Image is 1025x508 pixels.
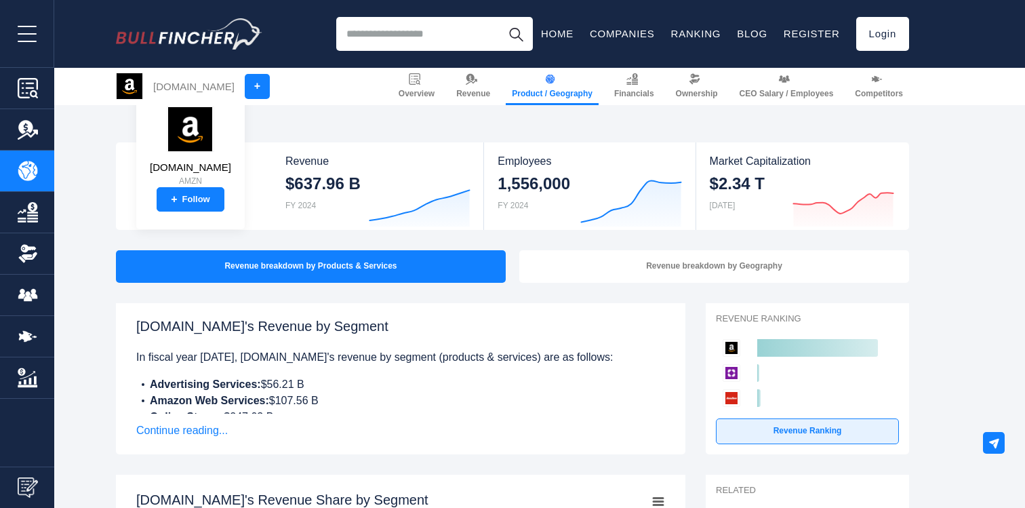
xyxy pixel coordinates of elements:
[710,201,736,210] small: [DATE]
[671,28,721,39] a: Ranking
[285,155,470,168] span: Revenue
[136,376,665,393] li: $56.21 B
[498,173,570,194] strong: 1,556,000
[696,142,908,230] a: Market Capitalization $2.34 T [DATE]
[136,409,665,425] li: $247.03 B
[723,389,740,407] img: AutoZone competitors logo
[116,18,262,50] img: Bullfincher logo
[399,89,435,100] span: Overview
[285,201,316,210] small: FY 2024
[157,187,224,212] a: +Follow
[393,68,441,105] a: Overview
[117,73,142,99] img: AMZN logo
[245,74,270,99] a: +
[723,339,740,357] img: Amazon.com competitors logo
[519,250,909,283] div: Revenue breakdown by Geography
[285,173,361,194] strong: $637.96 B
[498,155,681,168] span: Employees
[136,423,665,439] span: Continue reading...
[456,89,490,100] span: Revenue
[676,89,718,100] span: Ownership
[710,173,765,194] strong: $2.34 T
[608,68,660,105] a: Financials
[541,28,574,39] a: Home
[716,485,899,496] p: Related
[171,193,177,206] strong: +
[136,492,428,508] tspan: [DOMAIN_NAME]'s Revenue Share by Segment
[150,395,269,406] b: Amazon Web Services:
[710,155,894,168] span: Market Capitalization
[856,17,909,51] a: Login
[150,162,231,174] span: [DOMAIN_NAME]
[590,28,655,39] a: Companies
[484,142,695,230] a: Employees 1,556,000 FY 2024
[167,106,214,152] img: AMZN logo
[450,68,496,105] a: Revenue
[855,89,903,100] span: Competitors
[733,68,840,105] a: CEO Salary / Employees
[136,349,665,366] p: In fiscal year [DATE], [DOMAIN_NAME]'s revenue by segment (products & services) are as follows:
[150,378,261,390] b: Advertising Services:
[849,68,909,105] a: Competitors
[18,243,38,264] img: Ownership
[150,411,224,423] b: Online Stores:
[116,250,506,283] div: Revenue breakdown by Products & Services
[723,364,740,382] img: Wayfair competitors logo
[136,393,665,409] li: $107.56 B
[512,89,592,100] span: Product / Geography
[153,79,235,94] div: [DOMAIN_NAME]
[150,176,231,186] small: AMZN
[506,68,599,105] a: Product / Geography
[272,142,484,230] a: Revenue $637.96 B FY 2024
[614,89,654,100] span: Financials
[499,17,533,51] button: Search
[136,319,665,334] h1: [DOMAIN_NAME]'s Revenue by Segment
[716,313,899,325] p: Revenue Ranking
[716,418,899,444] a: Revenue Ranking
[670,68,724,105] a: Ownership
[740,89,834,100] span: CEO Salary / Employees
[116,18,262,50] a: Go to homepage
[737,28,767,39] a: Blog
[149,106,232,188] a: [DOMAIN_NAME] AMZN
[498,201,528,210] small: FY 2024
[784,28,840,39] a: Register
